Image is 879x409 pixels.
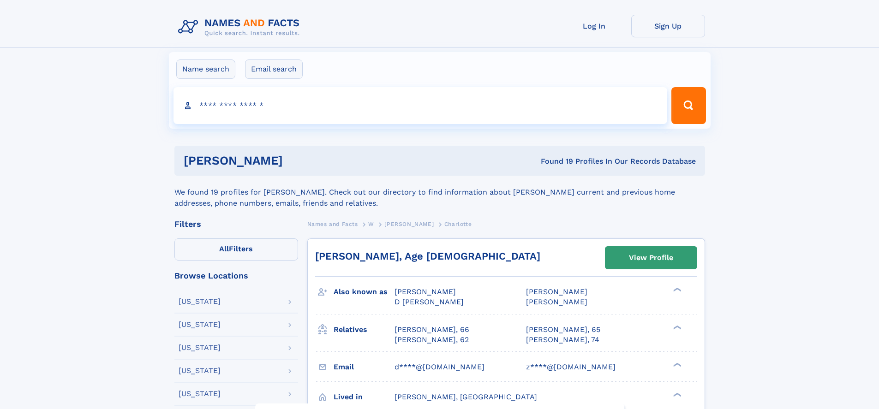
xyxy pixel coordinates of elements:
[174,272,298,280] div: Browse Locations
[334,389,395,405] h3: Lived in
[395,325,469,335] a: [PERSON_NAME], 66
[631,15,705,37] a: Sign Up
[184,155,412,166] h1: [PERSON_NAME]
[671,324,682,330] div: ❯
[395,392,537,401] span: [PERSON_NAME], [GEOGRAPHIC_DATA]
[395,287,456,296] span: [PERSON_NAME]
[395,297,464,306] span: D [PERSON_NAME]
[173,87,668,124] input: search input
[174,176,705,209] div: We found 19 profiles for [PERSON_NAME]. Check out our directory to find information about [PERSON...
[174,15,307,40] img: Logo Names and Facts
[315,250,540,262] a: [PERSON_NAME], Age [DEMOGRAPHIC_DATA]
[174,238,298,261] label: Filters
[629,247,673,268] div: View Profile
[176,59,235,79] label: Name search
[174,220,298,228] div: Filters
[334,359,395,375] h3: Email
[605,247,697,269] a: View Profile
[179,390,221,397] div: [US_STATE]
[412,156,696,166] div: Found 19 Profiles In Our Records Database
[671,362,682,368] div: ❯
[219,244,229,253] span: All
[671,87,706,124] button: Search Button
[526,297,587,306] span: [PERSON_NAME]
[526,325,600,335] a: [PERSON_NAME], 65
[334,284,395,300] h3: Also known as
[179,367,221,374] div: [US_STATE]
[179,344,221,351] div: [US_STATE]
[179,321,221,328] div: [US_STATE]
[557,15,631,37] a: Log In
[526,287,587,296] span: [PERSON_NAME]
[368,218,374,230] a: W
[671,391,682,397] div: ❯
[395,335,469,345] a: [PERSON_NAME], 62
[334,322,395,338] h3: Relatives
[245,59,303,79] label: Email search
[526,335,599,345] a: [PERSON_NAME], 74
[368,221,374,227] span: W
[179,298,221,305] div: [US_STATE]
[384,218,434,230] a: [PERSON_NAME]
[384,221,434,227] span: [PERSON_NAME]
[307,218,358,230] a: Names and Facts
[444,221,472,227] span: Charlotte
[671,287,682,293] div: ❯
